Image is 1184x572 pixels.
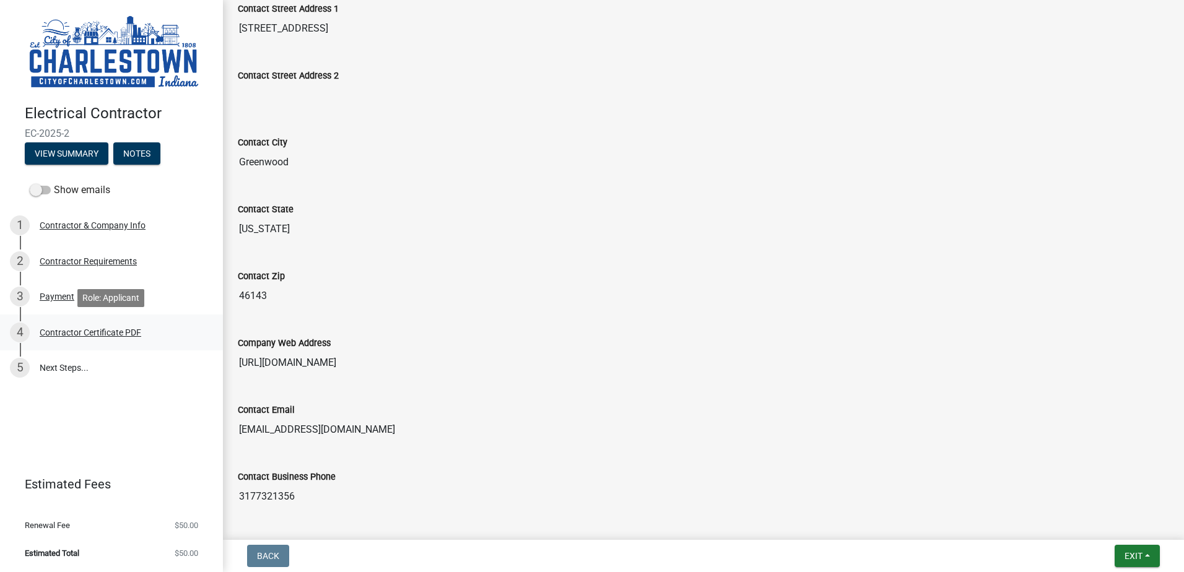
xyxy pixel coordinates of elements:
[113,142,160,165] button: Notes
[113,149,160,159] wm-modal-confirm: Notes
[25,128,198,139] span: EC-2025-2
[238,5,339,14] label: Contact Street Address 1
[238,406,295,415] label: Contact Email
[10,472,203,496] a: Estimated Fees
[25,549,79,557] span: Estimated Total
[30,183,110,197] label: Show emails
[40,292,74,301] div: Payment
[10,287,30,306] div: 3
[238,139,287,147] label: Contact City
[238,473,336,482] label: Contact Business Phone
[247,545,289,567] button: Back
[175,549,198,557] span: $50.00
[238,339,331,348] label: Company Web Address
[10,323,30,342] div: 4
[257,551,279,561] span: Back
[25,521,70,529] span: Renewal Fee
[238,272,285,281] label: Contact Zip
[77,289,144,307] div: Role: Applicant
[1125,551,1143,561] span: Exit
[10,358,30,378] div: 5
[25,149,108,159] wm-modal-confirm: Summary
[40,328,141,337] div: Contractor Certificate PDF
[10,215,30,235] div: 1
[10,251,30,271] div: 2
[238,72,339,80] label: Contact Street Address 2
[1115,545,1160,567] button: Exit
[25,142,108,165] button: View Summary
[25,13,203,92] img: City of Charlestown, Indiana
[238,206,294,214] label: Contact State
[40,257,137,266] div: Contractor Requirements
[40,221,146,230] div: Contractor & Company Info
[25,105,213,123] h4: Electrical Contractor
[175,521,198,529] span: $50.00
